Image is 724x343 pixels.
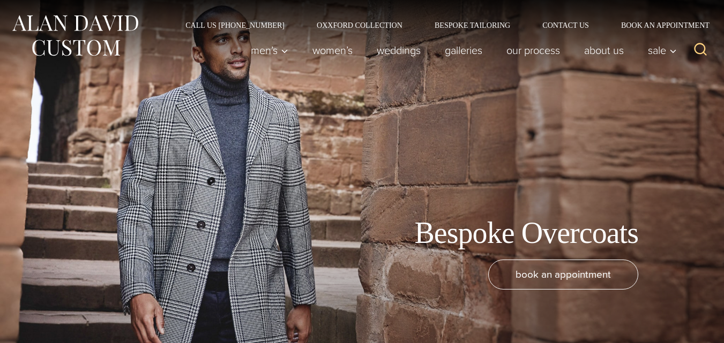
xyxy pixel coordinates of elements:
[301,21,419,29] a: Oxxford Collection
[648,45,677,56] span: Sale
[516,266,611,282] span: book an appointment
[488,260,638,289] a: book an appointment
[365,40,433,61] a: weddings
[11,12,139,59] img: Alan David Custom
[526,21,605,29] a: Contact Us
[251,45,288,56] span: Men’s
[414,215,638,251] h1: Bespoke Overcoats
[572,40,636,61] a: About Us
[688,37,713,63] button: View Search Form
[239,40,683,61] nav: Primary Navigation
[169,21,713,29] nav: Secondary Navigation
[433,40,495,61] a: Galleries
[419,21,526,29] a: Bespoke Tailoring
[495,40,572,61] a: Our Process
[169,21,301,29] a: Call Us [PHONE_NUMBER]
[605,21,713,29] a: Book an Appointment
[301,40,365,61] a: Women’s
